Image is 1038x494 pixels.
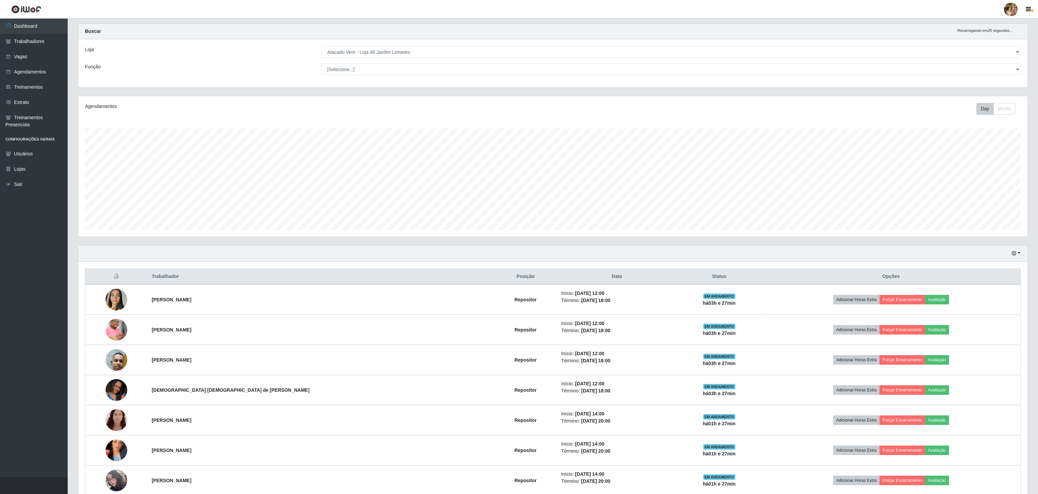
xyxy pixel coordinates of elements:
[581,388,610,393] time: [DATE] 18:00
[677,269,762,285] th: Status
[762,269,1021,285] th: Opções
[106,431,127,470] img: 1755793919031.jpeg
[514,387,536,393] strong: Repositor
[925,415,949,425] button: Avaliação
[557,269,677,285] th: Data
[957,28,1013,33] i: Recarregando em 25 segundos...
[880,295,925,304] button: Forçar Encerramento
[561,448,672,455] li: Término:
[561,320,672,327] li: Início:
[106,337,127,384] img: 1755733984182.jpeg
[925,446,949,455] button: Avaliação
[925,325,949,335] button: Avaliação
[106,406,127,434] img: 1750290753339.jpeg
[106,366,127,414] img: 1755438543328.jpeg
[152,417,191,423] strong: [PERSON_NAME]
[703,324,735,329] span: EM ANDAMENTO
[575,291,604,296] time: [DATE] 12:00
[703,384,735,389] span: EM ANDAMENTO
[561,441,672,448] li: Início:
[514,417,536,423] strong: Repositor
[575,321,604,326] time: [DATE] 12:00
[833,295,880,304] button: Adicionar Horas Extra
[703,391,736,396] strong: há 03 h e 27 min
[880,476,925,485] button: Forçar Encerramento
[833,446,880,455] button: Adicionar Horas Extra
[581,418,610,424] time: [DATE] 20:00
[148,269,494,285] th: Trabalhador
[581,298,610,303] time: [DATE] 18:00
[703,451,736,456] strong: há 01 h e 27 min
[85,103,469,110] div: Agendamentos
[703,300,736,306] strong: há 03 h e 27 min
[152,448,191,453] strong: [PERSON_NAME]
[880,415,925,425] button: Forçar Encerramento
[561,410,672,417] li: Início:
[703,481,736,487] strong: há 01 h e 27 min
[561,380,672,387] li: Início:
[575,381,604,386] time: [DATE] 12:00
[703,354,735,359] span: EM ANDAMENTO
[703,444,735,450] span: EM ANDAMENTO
[152,297,191,302] strong: [PERSON_NAME]
[561,417,672,425] li: Término:
[575,441,604,447] time: [DATE] 14:00
[85,28,101,34] strong: Buscar
[833,385,880,395] button: Adicionar Horas Extra
[85,46,94,53] label: Loja
[925,476,949,485] button: Avaliação
[880,355,925,365] button: Forçar Encerramento
[703,474,735,480] span: EM ANDAMENTO
[561,290,672,297] li: Início:
[581,358,610,363] time: [DATE] 18:00
[833,476,880,485] button: Adicionar Horas Extra
[880,325,925,335] button: Forçar Encerramento
[703,421,736,426] strong: há 01 h e 27 min
[976,103,1015,115] div: First group
[976,103,994,115] button: Day
[561,350,672,357] li: Início:
[514,478,536,483] strong: Repositor
[575,411,604,416] time: [DATE] 14:00
[880,446,925,455] button: Forçar Encerramento
[703,330,736,336] strong: há 03 h e 27 min
[993,103,1015,115] button: Month
[494,269,557,285] th: Posição
[703,361,736,366] strong: há 03 h e 27 min
[880,385,925,395] button: Forçar Encerramento
[11,5,41,14] img: CoreUI Logo
[106,280,127,319] img: 1748562791419.jpeg
[581,328,610,333] time: [DATE] 18:00
[561,387,672,394] li: Término:
[561,478,672,485] li: Término:
[703,414,735,420] span: EM ANDAMENTO
[833,325,880,335] button: Adicionar Horas Extra
[561,297,672,304] li: Término:
[581,448,610,454] time: [DATE] 20:00
[703,294,735,299] span: EM ANDAMENTO
[561,471,672,478] li: Início:
[152,327,191,332] strong: [PERSON_NAME]
[925,295,949,304] button: Avaliação
[561,357,672,364] li: Término:
[833,355,880,365] button: Adicionar Horas Extra
[152,478,191,483] strong: [PERSON_NAME]
[514,297,536,302] strong: Repositor
[833,415,880,425] button: Adicionar Horas Extra
[575,471,604,477] time: [DATE] 14:00
[581,478,610,484] time: [DATE] 20:00
[152,387,309,393] strong: [DEMOGRAPHIC_DATA] [DEMOGRAPHIC_DATA] de [PERSON_NAME]
[575,351,604,356] time: [DATE] 12:00
[925,385,949,395] button: Avaliação
[514,357,536,363] strong: Repositor
[514,327,536,332] strong: Repositor
[106,314,127,346] img: 1752179199159.jpeg
[152,357,191,363] strong: [PERSON_NAME]
[514,448,536,453] strong: Repositor
[925,355,949,365] button: Avaliação
[561,327,672,334] li: Término:
[976,103,1021,115] div: Toolbar with button groups
[85,63,101,70] label: Função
